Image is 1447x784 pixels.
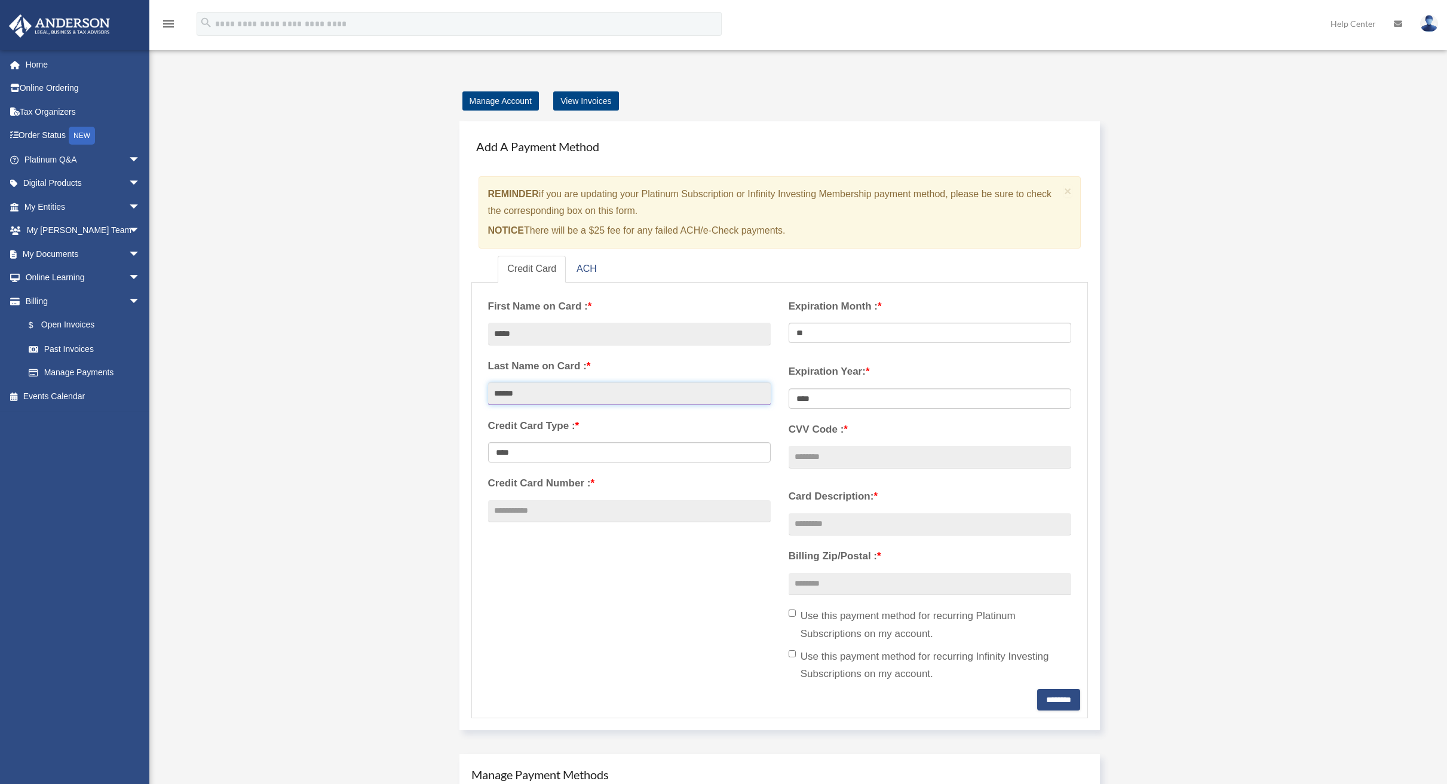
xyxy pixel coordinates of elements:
[1420,15,1438,32] img: User Pic
[17,361,152,385] a: Manage Payments
[128,195,152,219] span: arrow_drop_down
[789,607,1071,643] label: Use this payment method for recurring Platinum Subscriptions on my account.
[128,219,152,243] span: arrow_drop_down
[128,266,152,290] span: arrow_drop_down
[488,189,539,199] strong: REMINDER
[8,266,158,290] a: Online Learningarrow_drop_down
[8,242,158,266] a: My Documentsarrow_drop_down
[8,289,158,313] a: Billingarrow_drop_down
[161,17,176,31] i: menu
[488,225,524,235] strong: NOTICE
[488,357,771,375] label: Last Name on Card :
[128,171,152,196] span: arrow_drop_down
[789,488,1071,506] label: Card Description:
[471,133,1089,160] h4: Add A Payment Method
[567,256,606,283] a: ACH
[128,289,152,314] span: arrow_drop_down
[479,176,1081,249] div: if you are updating your Platinum Subscription or Infinity Investing Membership payment method, p...
[35,318,41,333] span: $
[200,16,213,29] i: search
[789,648,1071,684] label: Use this payment method for recurring Infinity Investing Subscriptions on my account.
[789,610,796,617] input: Use this payment method for recurring Platinum Subscriptions on my account.
[5,14,114,38] img: Anderson Advisors Platinum Portal
[789,650,796,657] input: Use this payment method for recurring Infinity Investing Subscriptions on my account.
[488,474,771,492] label: Credit Card Number :
[17,313,158,338] a: $Open Invoices
[789,421,1071,439] label: CVV Code :
[553,91,618,111] a: View Invoices
[789,547,1071,565] label: Billing Zip/Postal :
[8,195,158,219] a: My Entitiesarrow_drop_down
[128,148,152,172] span: arrow_drop_down
[789,363,1071,381] label: Expiration Year:
[8,100,158,124] a: Tax Organizers
[488,417,771,435] label: Credit Card Type :
[471,766,1089,783] h4: Manage Payment Methods
[69,127,95,145] div: NEW
[1064,185,1072,197] button: Close
[161,21,176,31] a: menu
[8,384,158,408] a: Events Calendar
[1064,184,1072,198] span: ×
[8,171,158,195] a: Digital Productsarrow_drop_down
[488,222,1060,239] p: There will be a $25 fee for any failed ACH/e-Check payments.
[462,91,539,111] a: Manage Account
[8,148,158,171] a: Platinum Q&Aarrow_drop_down
[8,76,158,100] a: Online Ordering
[8,124,158,148] a: Order StatusNEW
[498,256,566,283] a: Credit Card
[789,298,1071,316] label: Expiration Month :
[8,219,158,243] a: My [PERSON_NAME] Teamarrow_drop_down
[128,242,152,267] span: arrow_drop_down
[488,298,771,316] label: First Name on Card :
[8,53,158,76] a: Home
[17,337,158,361] a: Past Invoices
